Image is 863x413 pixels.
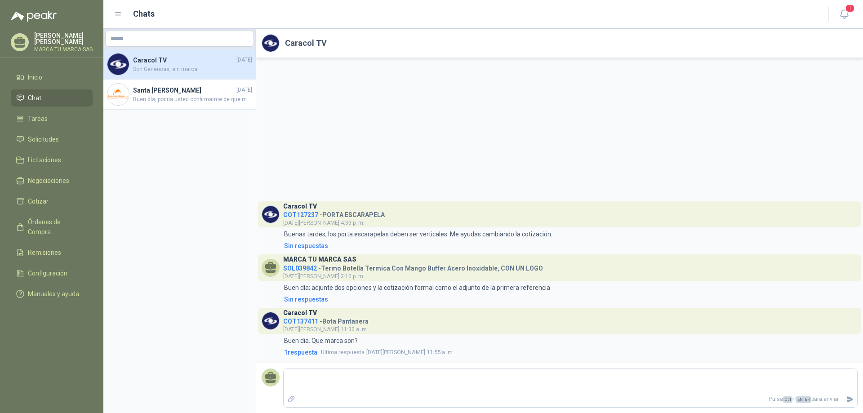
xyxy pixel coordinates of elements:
div: Sin respuestas [284,241,328,251]
span: Chat [28,93,41,103]
h4: - Bota Pantanera [283,315,369,324]
span: Inicio [28,72,42,82]
span: COT137411 [283,318,318,325]
span: [DATE][PERSON_NAME] 4:33 p. m. [283,220,365,226]
a: Company LogoSanta [PERSON_NAME][DATE]Buen día, podría usted confirmarme de que medida requiere lo... [103,80,256,110]
span: [DATE][PERSON_NAME] 3:10 p. m. [283,273,365,280]
a: Cotizar [11,193,93,210]
span: Negociaciones [28,176,69,186]
a: 1respuestaUltima respuesta[DATE][PERSON_NAME] 11:55 a. m. [282,347,858,357]
a: Sin respuestas [282,294,858,304]
p: Buen dia. Que marca son? [284,336,358,346]
span: [DATE][PERSON_NAME] 11:30 a. m. [283,326,368,333]
h4: Caracol TV [133,55,235,65]
h3: MARCA TU MARCA SAS [283,257,356,262]
a: Órdenes de Compra [11,213,93,240]
h3: Caracol TV [283,311,317,315]
h4: Santa [PERSON_NAME] [133,85,235,95]
a: Licitaciones [11,151,93,169]
span: SOL039842 [283,265,317,272]
p: Buen día; adjunte dos opciones y la cotización formal como el adjunto de la primera referencia [284,283,550,293]
span: [DATE][PERSON_NAME] 11:55 a. m. [321,348,454,357]
a: Inicio [11,69,93,86]
span: Son Genéricas, sin marca [133,65,252,74]
span: [DATE] [236,56,252,64]
div: Sin respuestas [284,294,328,304]
a: Company LogoCaracol TV[DATE]Son Genéricas, sin marca [103,49,256,80]
span: Ctrl [783,396,792,403]
span: Remisiones [28,248,61,258]
button: 1 [836,6,852,22]
a: Chat [11,89,93,107]
h4: - Termo Botella Termica Con Mango Buffer Acero Inoxidable, CON UN LOGO [283,262,543,271]
a: Sin respuestas [282,241,858,251]
label: Adjuntar archivos [284,391,299,407]
a: Solicitudes [11,131,93,148]
span: Órdenes de Compra [28,217,84,237]
span: Buen día, podría usted confirmarme de que medida requiere los stickers? Agradezco su amable respu... [133,95,252,104]
p: Pulsa + para enviar [299,391,843,407]
button: Enviar [842,391,857,407]
span: Ultima respuesta [321,348,365,357]
h3: Caracol TV [283,204,317,209]
span: ENTER [796,396,811,403]
h2: Caracol TV [285,37,327,49]
span: Solicitudes [28,134,59,144]
a: Negociaciones [11,172,93,189]
span: Cotizar [28,196,49,206]
h1: Chats [133,8,155,20]
img: Company Logo [107,84,129,105]
span: Tareas [28,114,48,124]
img: Company Logo [262,312,279,329]
p: MARCA TU MARCA SAS [34,47,93,52]
a: Remisiones [11,244,93,261]
span: Licitaciones [28,155,61,165]
span: [DATE] [236,86,252,94]
p: [PERSON_NAME] [PERSON_NAME] [34,32,93,45]
p: Buenas tardes, los porta escarapelas deben ser verticales. Me ayudas cambiando la cotización. [284,229,552,239]
span: Configuración [28,268,67,278]
img: Company Logo [107,53,129,75]
img: Company Logo [262,206,279,223]
a: Tareas [11,110,93,127]
span: 1 respuesta [284,347,317,357]
span: 1 [845,4,855,13]
img: Logo peakr [11,11,57,22]
img: Company Logo [262,35,279,52]
span: Manuales y ayuda [28,289,79,299]
h4: - PORTA ESCARAPELA [283,209,385,218]
span: COT127237 [283,211,318,218]
a: Configuración [11,265,93,282]
a: Manuales y ayuda [11,285,93,302]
